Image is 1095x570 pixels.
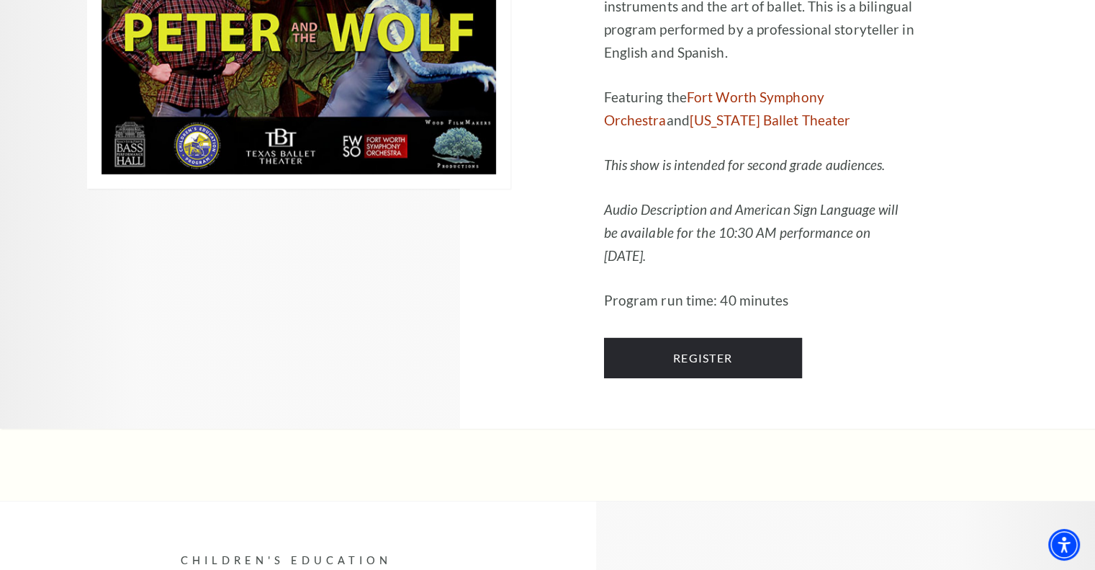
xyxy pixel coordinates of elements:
em: Audio Description and American Sign Language will be available for the 10:30 AM performance on [D... [604,201,899,264]
div: Accessibility Menu [1048,529,1080,561]
a: Fort Worth Symphony Orchestra [604,89,824,128]
a: [US_STATE] Ballet Theater [690,112,851,128]
p: Featuring the and [604,86,915,132]
em: This show is intended for second grade audiences. [604,156,886,173]
a: Register [604,338,802,378]
p: Program run time: 40 minutes [604,289,915,312]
